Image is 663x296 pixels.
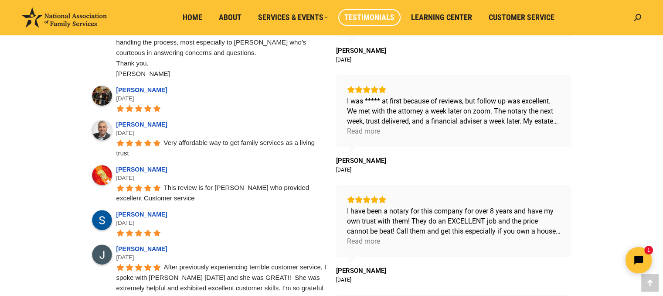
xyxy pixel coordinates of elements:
[489,13,554,22] span: Customer Service
[116,219,327,227] div: [DATE]
[483,9,561,26] a: Customer Service
[22,7,107,28] img: National Association of Family Services
[213,9,248,26] a: About
[116,211,170,218] a: [PERSON_NAME]
[347,206,561,236] div: I have been a notary for this company for over 8 years and have my own trust with them! They do a...
[347,196,561,203] div: Rating: 5.0 out of 5
[336,56,351,63] div: [DATE]
[509,240,659,281] iframe: Tidio Chat
[336,276,351,283] div: [DATE]
[344,13,394,22] span: Testimonials
[116,17,322,77] span: The process of obtaining Living Trust through National Association of FS is very convenient and s...
[116,129,327,138] div: [DATE]
[116,245,170,252] a: [PERSON_NAME]
[116,86,170,93] a: [PERSON_NAME]
[347,86,561,93] div: Rating: 5.0 out of 5
[116,121,170,128] a: [PERSON_NAME]
[347,236,380,246] div: Read more
[347,96,561,126] div: I was ***** at first because of reviews, but follow up was excellent. We met with the attorney a ...
[336,166,351,173] div: [DATE]
[116,139,317,157] span: Very affordable way to get family services as a living trust
[116,253,327,262] div: [DATE]
[411,13,472,22] span: Learning Center
[336,47,386,55] a: Review by Suzanne W
[336,267,386,275] a: Review by Debbie N
[336,157,386,165] span: [PERSON_NAME]
[116,94,327,103] div: [DATE]
[338,9,401,26] a: Testimonials
[405,9,478,26] a: Learning Center
[219,13,241,22] span: About
[347,126,380,136] div: Read more
[336,47,386,55] span: [PERSON_NAME]
[177,9,208,26] a: Home
[183,13,202,22] span: Home
[116,174,327,182] div: [DATE]
[116,166,170,173] a: [PERSON_NAME]
[258,13,328,22] span: Services & Events
[116,184,311,202] span: This review is for [PERSON_NAME] who provided excellent Customer service
[336,157,386,165] a: Review by Kathryn F
[336,267,386,275] span: [PERSON_NAME]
